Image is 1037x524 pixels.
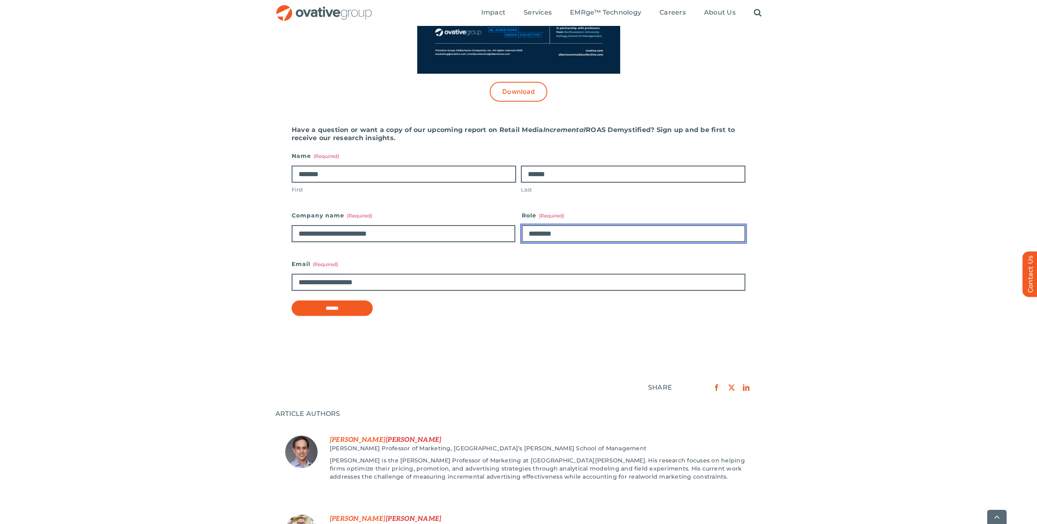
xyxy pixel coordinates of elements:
p: [PERSON_NAME] is the [PERSON_NAME] Professor of Marketing at [GEOGRAPHIC_DATA][PERSON_NAME]. His ... [330,456,752,481]
div: ARTICLE AUTHORS [275,410,762,418]
a: About Us [704,9,736,17]
span: Download [502,88,535,96]
a: LinkedIn [739,382,753,393]
div: Job Title [330,444,751,452]
a: Careers [659,9,686,17]
span: (Required) [313,261,338,267]
label: Company name [292,210,515,221]
span: First Name [330,436,385,444]
label: Email [292,258,745,270]
a: EMRge™ Technology [570,9,641,17]
strong: Have a question or want a copy of our upcoming report on Retail Media ROAS Demystified? Sign up a... [292,126,735,142]
span: First Name [330,515,385,523]
a: Download [490,82,547,102]
a: Impact [481,9,506,17]
label: Last [521,186,745,194]
a: Facebook [709,382,724,393]
label: First [292,186,516,194]
a: X [724,382,739,393]
a: Search [754,9,762,17]
a: OG_Full_horizontal_RGB [275,4,373,12]
span: Last Name [386,436,441,444]
label: Role [522,210,745,221]
span: (Required) [314,153,339,159]
a: Services [524,9,552,17]
i: Incremental [543,126,586,134]
span: Last Name [386,515,441,523]
legend: Name [292,150,339,162]
div: SHARE [648,383,672,392]
span: (Required) [539,213,564,219]
span: (Required) [347,213,372,219]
